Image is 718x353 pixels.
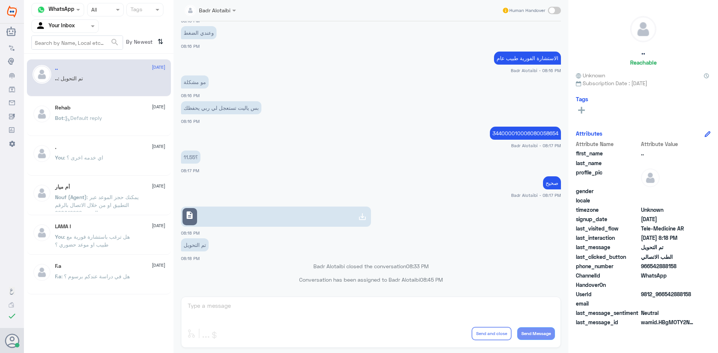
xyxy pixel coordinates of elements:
span: profile_pic [576,168,639,186]
span: [DATE] [152,183,165,189]
span: Badr Alotaibi - 08:17 PM [511,142,561,149]
span: 2025-08-02T17:01:03.804Z [641,215,695,223]
span: By Newest [123,35,154,50]
img: yourInbox.svg [36,21,47,32]
h5: LAMA ! [55,223,71,230]
span: الطب الاتصالي [641,253,695,261]
span: last_interaction [576,234,639,242]
p: Badr Alotaibi closed the conversation [181,262,561,270]
img: defaultAdmin.png [33,263,51,282]
i: check [7,312,16,321]
img: Widebot Logo [7,6,17,18]
p: 2/8/2025, 8:16 PM [181,75,209,89]
span: Tele-Medicine AR [641,225,695,232]
p: 2/8/2025, 8:17 PM [543,176,561,189]
span: last_name [576,159,639,167]
a: description [181,207,371,227]
span: 2 [641,272,695,279]
span: [DATE] [152,143,165,150]
p: Conversation has been assigned to Badr Alotaibi [181,276,561,284]
span: last_visited_flow [576,225,639,232]
button: Avatar [5,334,19,348]
span: Nouf (Agent) [55,194,87,200]
span: last_clicked_button [576,253,639,261]
span: F.a [55,273,61,279]
span: null [641,187,695,195]
img: whatsapp.png [36,4,47,15]
span: 08:45 PM [420,276,443,283]
span: Attribute Name [576,140,639,148]
span: [DATE] [152,262,165,269]
span: 08:16 PM [181,93,200,98]
span: search [110,38,119,47]
h6: Tags [576,96,588,102]
span: email [576,300,639,307]
button: search [110,36,119,49]
img: defaultAdmin.png [641,168,660,187]
span: Subscription Date : [DATE] [576,79,711,87]
span: 08:17 PM [181,168,199,173]
span: Human Handover [509,7,545,14]
span: Unknown [576,71,605,79]
span: .. [641,149,695,157]
span: : تم التحويل [58,75,83,81]
span: 0 [641,309,695,317]
span: first_name [576,149,639,157]
h5: .. [55,65,58,71]
span: wamid.HBgMOTY2NTQyODg4MTU4FQIAEhggOUNEODcyRUU2RkUwNUIyNjUxNUYyRjk1QUJFN0E3N0YA [641,318,695,326]
span: ChannelId [576,272,639,279]
h6: Attributes [576,130,602,137]
span: locale [576,196,639,204]
span: 08:33 PM [406,263,429,269]
button: Send Message [517,327,555,340]
span: [DATE] [152,222,165,229]
span: : يمكنك حجز الموعد عبر التطبيق او من خلال الاتصال بالرقم الموحد 920012222 [55,194,139,216]
p: 2/8/2025, 8:17 PM [490,127,561,140]
span: : Default reply [64,115,102,121]
span: last_message_sentiment [576,309,639,317]
span: null [641,281,695,289]
div: Tags [129,5,142,15]
span: last_message_id [576,318,639,326]
span: gender [576,187,639,195]
h6: Reachable [630,59,657,66]
img: defaultAdmin.png [33,105,51,123]
h5: Rehab [55,105,70,111]
p: 2/8/2025, 8:16 PM [181,101,261,114]
img: defaultAdmin.png [33,223,51,242]
span: 9812_966542888158 [641,290,695,298]
span: : هل في دراسة عندكم برسوم ؟ [61,273,130,279]
h5: أم ميار [55,184,70,190]
span: signup_date [576,215,639,223]
span: [DATE] [152,103,165,110]
i: ⇅ [157,35,163,48]
span: description [185,211,194,220]
span: null [641,300,695,307]
img: defaultAdmin.png [33,65,51,84]
img: defaultAdmin.png [33,184,51,202]
h5: . [55,144,56,151]
span: Badr Alotaibi - 08:16 PM [511,67,561,74]
span: Attribute Value [641,140,695,148]
p: 2/8/2025, 8:16 PM [181,26,217,39]
span: Bot [55,115,64,121]
span: Unknown [641,206,695,214]
span: : هل ترغب باستشارة فورية مع طبيب او موعد حضوري ؟ [55,233,130,248]
span: 08:16 PM [181,119,200,124]
p: 2/8/2025, 8:17 PM [181,151,200,164]
span: timezone [576,206,639,214]
span: 08:16 PM [181,44,200,49]
p: 2/8/2025, 8:18 PM [181,238,209,251]
span: 2025-08-02T17:18:58.518Z [641,234,695,242]
span: 08:15 PM [181,18,200,23]
span: [DATE] [152,64,165,71]
p: 2/8/2025, 8:16 PM [494,52,561,65]
span: HandoverOn [576,281,639,289]
span: null [641,196,695,204]
button: Send and close [472,327,512,340]
input: Search by Name, Local etc… [32,36,123,49]
span: 966542888158 [641,262,695,270]
span: phone_number [576,262,639,270]
span: 08:18 PM [181,256,200,261]
span: .. [55,75,58,81]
